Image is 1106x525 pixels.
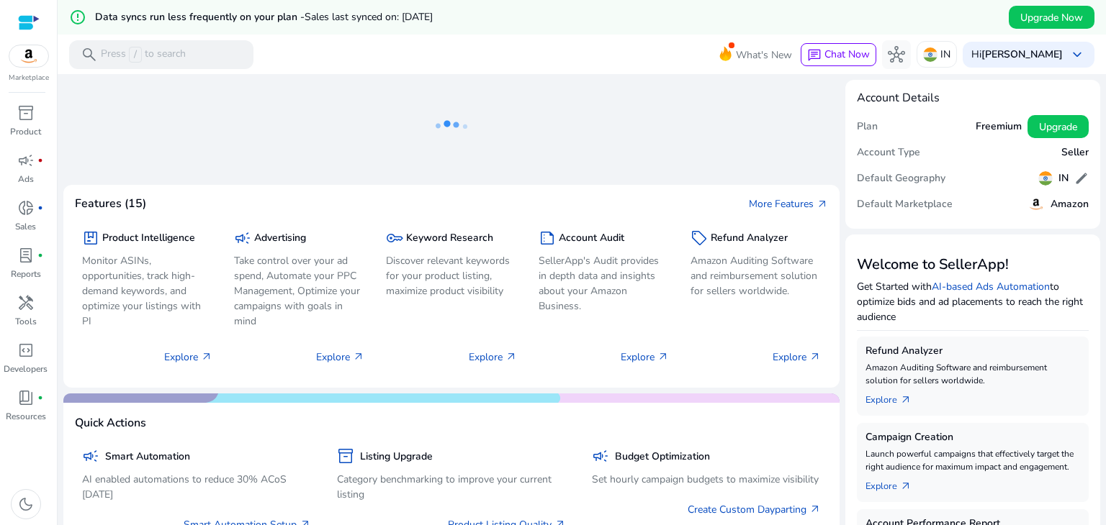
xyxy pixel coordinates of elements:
[337,472,566,502] p: Category benchmarking to improve your current listing
[17,342,35,359] span: code_blocks
[10,125,41,138] p: Product
[981,47,1063,61] b: [PERSON_NAME]
[923,47,938,62] img: in.svg
[1051,198,1089,211] h5: Amazon
[386,229,403,247] span: key
[866,387,923,407] a: Explorearrow_outward
[469,350,517,365] p: Explore
[940,42,950,67] p: IN
[82,472,311,502] p: AI enabled automations to reduce 30% ACoS [DATE]
[1039,119,1077,134] span: Upgrade
[9,73,49,83] p: Marketplace
[37,395,43,401] span: fiber_manual_record
[18,173,34,186] p: Ads
[857,279,1089,324] p: Get Started with to optimize bids and ad placements to reach the right audience
[95,12,433,24] h5: Data syncs run less frequently on your plan -
[559,232,624,245] h5: Account Audit
[17,104,35,122] span: inventory_2
[866,432,1080,444] h5: Campaign Creation
[711,232,788,245] h5: Refund Analyzer
[75,416,146,430] h4: Quick Actions
[807,48,822,63] span: chat
[1058,173,1069,185] h5: IN
[82,447,99,465] span: campaign
[932,280,1050,293] a: AI-based Ads Automation
[15,220,36,233] p: Sales
[129,47,142,63] span: /
[971,50,1063,60] p: Hi
[736,42,792,68] span: What's New
[37,157,43,163] span: fiber_manual_record
[857,121,878,133] h5: Plan
[1074,171,1089,186] span: edit
[1028,115,1089,138] button: Upgrade
[17,152,35,169] span: campaign
[386,253,516,298] p: Discover relevant keywords for your product listing, maximize product visibility
[17,294,35,311] span: handyman
[1069,46,1086,63] span: keyboard_arrow_down
[82,253,212,329] p: Monitor ASINs, opportunities, track high-demand keywords, and optimize your listings with PI
[615,451,710,463] h5: Budget Optimization
[809,503,821,515] span: arrow_outward
[37,252,43,258] span: fiber_manual_record
[234,253,364,329] p: Take control over your ad spend, Automate your PPC Management, Optimize your campaigns with goals...
[102,232,195,245] h5: Product Intelligence
[817,198,828,210] span: arrow_outward
[201,351,212,362] span: arrow_outward
[809,351,821,362] span: arrow_outward
[164,350,212,365] p: Explore
[691,253,821,298] p: Amazon Auditing Software and reimbursement solution for sellers worldwide.
[866,447,1080,473] p: Launch powerful campaigns that effectively target the right audience for maximum impact and engag...
[353,351,364,362] span: arrow_outward
[900,480,912,492] span: arrow_outward
[592,447,609,465] span: campaign
[1009,6,1094,29] button: Upgrade Now
[749,196,828,211] a: More Featuresarrow_outward
[360,451,433,463] h5: Listing Upgrade
[101,47,186,63] p: Press to search
[11,268,41,280] p: Reports
[1020,10,1083,25] span: Upgrade Now
[866,345,1080,357] h5: Refund Analyzer
[1028,196,1045,213] img: amazon.svg
[254,232,306,245] h5: Advertising
[857,256,1089,273] h3: Welcome to SellerApp!
[857,173,945,185] h5: Default Geography
[6,410,46,423] p: Resources
[888,46,905,63] span: hub
[857,91,940,105] h4: Account Details
[900,394,912,406] span: arrow_outward
[17,496,35,513] span: dark_mode
[406,232,493,245] h5: Keyword Research
[882,40,911,69] button: hub
[9,45,48,67] img: amazon.svg
[539,229,556,247] span: summarize
[592,472,821,487] p: Set hourly campaign budgets to maximize visibility
[824,47,870,61] span: Chat Now
[657,351,669,362] span: arrow_outward
[4,362,48,375] p: Developers
[69,9,86,26] mat-icon: error_outline
[75,197,146,211] h4: Features (15)
[1061,147,1089,159] h5: Seller
[505,351,517,362] span: arrow_outward
[234,229,251,247] span: campaign
[773,350,821,365] p: Explore
[81,46,98,63] span: search
[37,205,43,211] span: fiber_manual_record
[17,389,35,406] span: book_4
[801,43,876,66] button: chatChat Now
[857,198,953,211] h5: Default Marketplace
[688,502,821,517] a: Create Custom Dayparting
[539,253,669,314] p: SellerApp's Audit provides in depth data and insights about your Amazon Business.
[621,350,669,365] p: Explore
[337,447,354,465] span: inventory_2
[316,350,364,365] p: Explore
[82,229,99,247] span: package
[17,247,35,264] span: lab_profile
[15,315,37,328] p: Tools
[976,121,1022,133] h5: Freemium
[691,229,708,247] span: sell
[1038,171,1053,186] img: in.svg
[105,451,190,463] h5: Smart Automation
